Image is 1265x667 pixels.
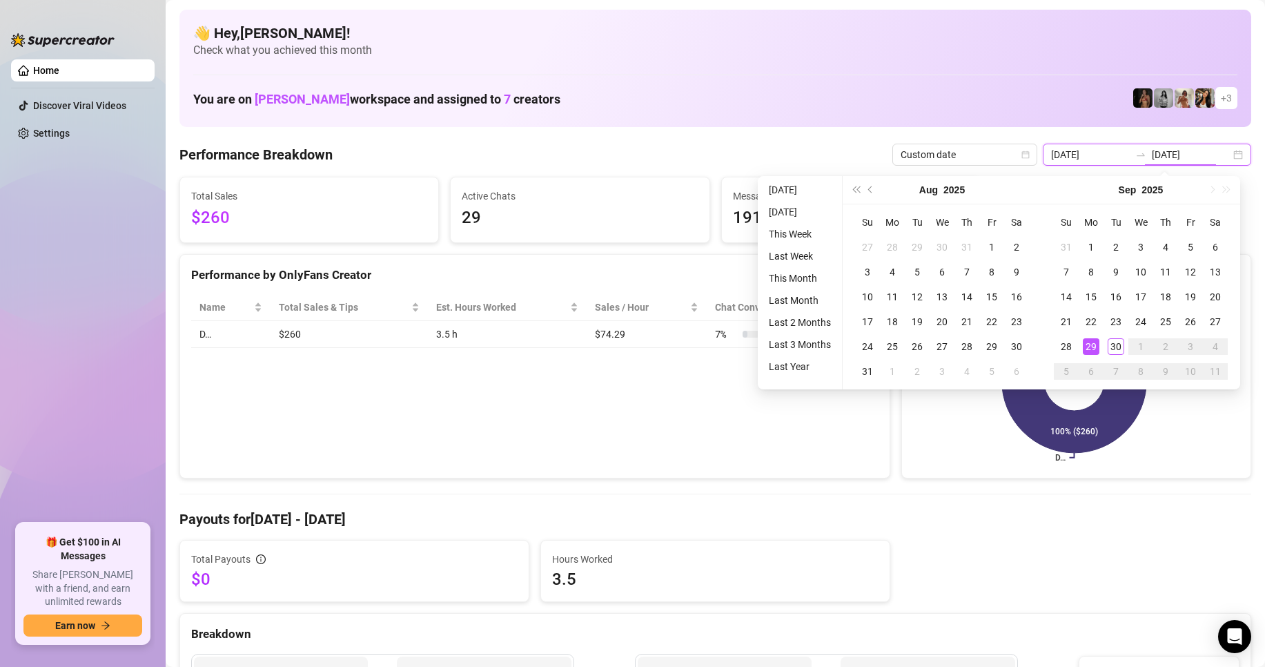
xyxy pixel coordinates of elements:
[905,260,930,284] td: 2025-08-05
[1108,313,1124,330] div: 23
[855,359,880,384] td: 2025-08-31
[707,294,879,321] th: Chat Conversion
[763,204,836,220] li: [DATE]
[1182,313,1199,330] div: 26
[884,264,901,280] div: 4
[1128,309,1153,334] td: 2025-09-24
[880,210,905,235] th: Mo
[848,176,863,204] button: Last year (Control + left)
[1054,334,1079,359] td: 2025-09-28
[1203,235,1228,260] td: 2025-09-06
[983,264,1000,280] div: 8
[1108,264,1124,280] div: 9
[983,313,1000,330] div: 22
[1182,289,1199,305] div: 19
[859,363,876,380] div: 31
[1083,264,1099,280] div: 8
[1104,284,1128,309] td: 2025-09-16
[191,266,879,284] div: Performance by OnlyFans Creator
[191,205,427,231] span: $260
[1021,151,1030,159] span: calendar
[1008,289,1025,305] div: 16
[859,239,876,255] div: 27
[979,309,1004,334] td: 2025-08-22
[1004,334,1029,359] td: 2025-08-30
[930,235,954,260] td: 2025-07-30
[1051,147,1130,162] input: Start date
[763,182,836,198] li: [DATE]
[934,239,950,255] div: 30
[1132,264,1149,280] div: 10
[733,205,969,231] span: 191
[1132,313,1149,330] div: 24
[954,235,979,260] td: 2025-07-31
[905,210,930,235] th: Tu
[855,334,880,359] td: 2025-08-24
[33,128,70,139] a: Settings
[552,552,879,567] span: Hours Worked
[983,239,1000,255] div: 1
[462,188,698,204] span: Active Chats
[763,248,836,264] li: Last Week
[855,284,880,309] td: 2025-08-10
[1152,147,1230,162] input: End date
[934,289,950,305] div: 13
[983,289,1000,305] div: 15
[1054,260,1079,284] td: 2025-09-07
[1128,260,1153,284] td: 2025-09-10
[101,621,110,630] span: arrow-right
[979,235,1004,260] td: 2025-08-01
[880,359,905,384] td: 2025-09-01
[1054,359,1079,384] td: 2025-10-05
[1195,88,1215,108] img: AD
[930,260,954,284] td: 2025-08-06
[255,92,350,106] span: [PERSON_NAME]
[909,338,925,355] div: 26
[179,145,333,164] h4: Performance Breakdown
[1207,338,1224,355] div: 4
[930,334,954,359] td: 2025-08-27
[880,309,905,334] td: 2025-08-18
[1104,309,1128,334] td: 2025-09-23
[1128,210,1153,235] th: We
[880,334,905,359] td: 2025-08-25
[884,239,901,255] div: 28
[1153,359,1178,384] td: 2025-10-09
[1004,260,1029,284] td: 2025-08-09
[1153,210,1178,235] th: Th
[1178,210,1203,235] th: Fr
[959,239,975,255] div: 31
[1207,264,1224,280] div: 13
[1108,239,1124,255] div: 2
[1182,363,1199,380] div: 10
[855,235,880,260] td: 2025-07-27
[954,334,979,359] td: 2025-08-28
[1157,264,1174,280] div: 11
[587,321,707,348] td: $74.29
[1058,289,1075,305] div: 14
[934,363,950,380] div: 3
[909,313,925,330] div: 19
[1104,334,1128,359] td: 2025-09-30
[1008,313,1025,330] div: 23
[1132,338,1149,355] div: 1
[1132,239,1149,255] div: 3
[1104,260,1128,284] td: 2025-09-09
[1004,235,1029,260] td: 2025-08-02
[1058,363,1075,380] div: 5
[191,294,271,321] th: Name
[191,552,251,567] span: Total Payouts
[859,289,876,305] div: 10
[855,210,880,235] th: Su
[1079,210,1104,235] th: Mo
[1178,334,1203,359] td: 2025-10-03
[855,309,880,334] td: 2025-08-17
[1058,338,1075,355] div: 28
[919,176,938,204] button: Choose a month
[733,188,969,204] span: Messages Sent
[1054,210,1079,235] th: Su
[462,205,698,231] span: 29
[763,336,836,353] li: Last 3 Months
[1079,260,1104,284] td: 2025-09-08
[1178,359,1203,384] td: 2025-10-10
